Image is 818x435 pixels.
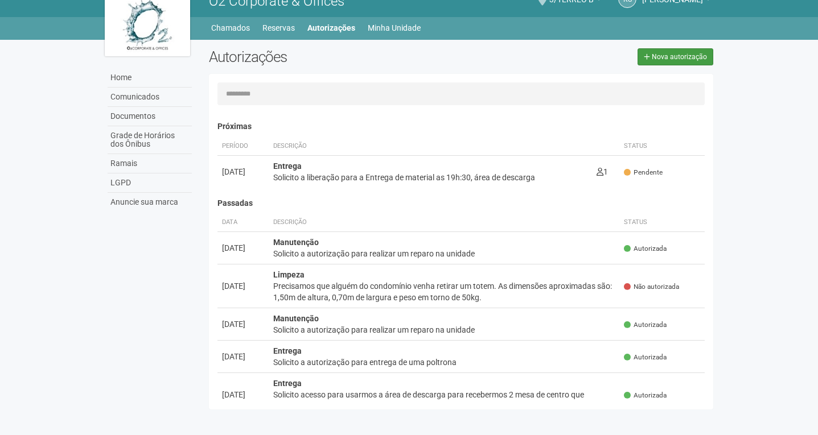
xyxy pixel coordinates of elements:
[222,166,264,177] div: [DATE]
[108,126,192,154] a: Grade de Horários dos Ônibus
[217,122,705,131] h4: Próximas
[638,48,713,65] a: Nova autorização
[273,389,615,412] div: Solicito acesso para usarmos a área de descarga para recebermos 2 mesa de centro que chegaram hoje
[262,20,295,36] a: Reservas
[273,238,319,247] strong: Manutenção
[273,379,302,388] strong: Entrega
[624,391,667,400] span: Autorizada
[108,154,192,173] a: Ramais
[217,199,705,208] h4: Passadas
[269,213,620,232] th: Descrição
[222,242,264,254] div: [DATE]
[222,280,264,292] div: [DATE]
[209,48,453,65] h2: Autorizações
[222,351,264,362] div: [DATE]
[624,320,667,330] span: Autorizada
[222,318,264,330] div: [DATE]
[273,357,615,368] div: Solicito a autorização para entrega de uma poltrona
[217,137,269,156] th: Período
[211,20,250,36] a: Chamados
[273,314,319,323] strong: Manutenção
[222,389,264,400] div: [DATE]
[624,282,679,292] span: Não autorizada
[273,161,302,171] strong: Entrega
[307,20,355,36] a: Autorizações
[273,280,615,303] div: Precisamos que alguém do condomínio venha retirar um totem. As dimensões aproximadas são: 1,50m d...
[619,213,705,232] th: Status
[368,20,421,36] a: Minha Unidade
[624,353,667,362] span: Autorizada
[273,270,305,279] strong: Limpeza
[273,324,615,335] div: Solicito a autorização para realizar um reparo na unidade
[273,248,615,259] div: Solicito a autorização para realizar um reparo na unidade
[108,193,192,212] a: Anuncie sua marca
[108,88,192,107] a: Comunicados
[273,346,302,355] strong: Entrega
[108,68,192,88] a: Home
[108,107,192,126] a: Documentos
[597,167,608,176] span: 1
[269,137,592,156] th: Descrição
[624,168,663,177] span: Pendente
[619,137,705,156] th: Status
[652,53,707,61] span: Nova autorização
[108,173,192,193] a: LGPD
[217,213,269,232] th: Data
[624,244,667,254] span: Autorizada
[273,172,587,183] div: Solicito a liberação para a Entrega de material as 19h:30, área de descarga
